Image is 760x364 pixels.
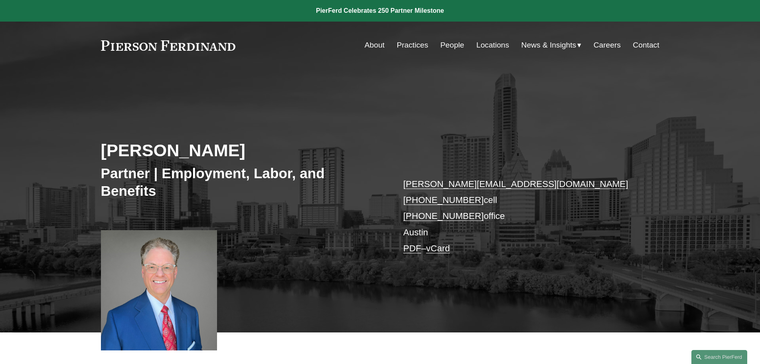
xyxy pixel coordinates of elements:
a: Practices [397,38,428,53]
a: [PHONE_NUMBER] [403,195,484,205]
a: Locations [476,38,509,53]
span: News & Insights [521,38,576,52]
h3: Partner | Employment, Labor, and Benefits [101,165,380,199]
a: People [440,38,464,53]
a: vCard [426,243,450,253]
a: PDF [403,243,421,253]
a: folder dropdown [521,38,582,53]
a: [PERSON_NAME][EMAIL_ADDRESS][DOMAIN_NAME] [403,179,628,189]
a: About [365,38,385,53]
h2: [PERSON_NAME] [101,140,380,161]
a: Contact [633,38,659,53]
a: [PHONE_NUMBER] [403,211,484,221]
a: Careers [594,38,621,53]
p: cell office Austin – [403,176,636,257]
a: Search this site [691,350,747,364]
